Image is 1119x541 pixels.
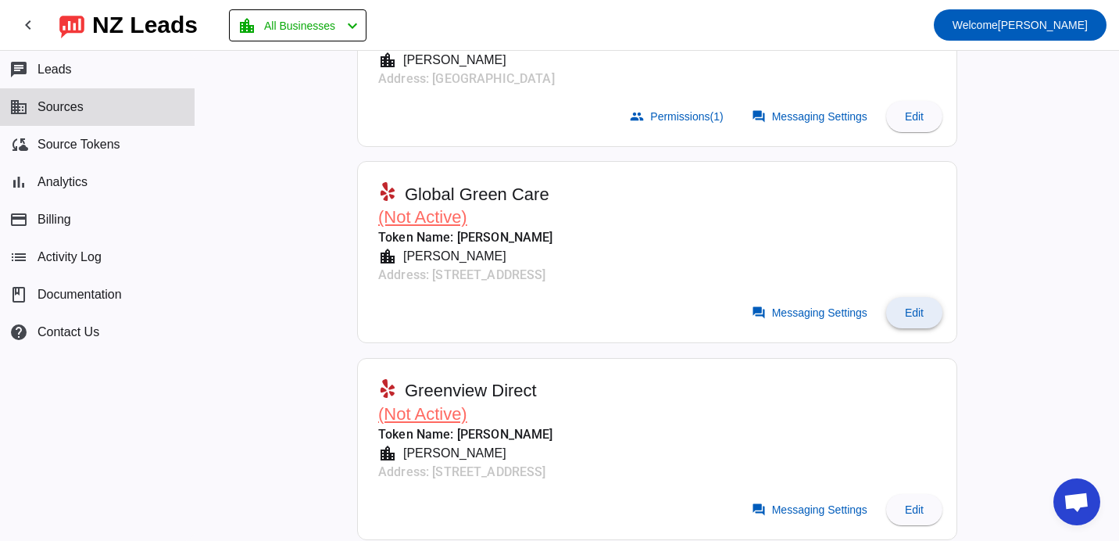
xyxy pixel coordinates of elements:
mat-icon: chat [9,60,28,79]
mat-icon: forum [752,306,766,320]
mat-icon: list [9,248,28,267]
span: Sources [38,100,84,114]
button: Edit [886,297,942,328]
button: Messaging Settings [742,297,880,328]
mat-icon: forum [752,109,766,124]
span: Documentation [38,288,122,302]
mat-icon: cloud_sync [9,135,28,154]
div: [PERSON_NAME] [397,247,506,266]
button: Permissions(1) [620,101,735,132]
mat-icon: forum [752,503,766,517]
mat-card-subtitle: Token Name: [PERSON_NAME] [378,228,553,247]
mat-card-subtitle: Token Name: [PERSON_NAME] [378,425,553,444]
mat-icon: chevron_left [19,16,38,34]
div: [PERSON_NAME] [397,51,506,70]
img: logo [59,12,84,38]
mat-card-subtitle: Address: [STREET_ADDRESS] [378,266,553,285]
span: Permissions [650,110,723,123]
span: (Not Active) [378,404,467,424]
mat-card-subtitle: Address: [STREET_ADDRESS] [378,463,553,482]
button: Messaging Settings [742,101,880,132]
mat-icon: chevron_left [343,16,362,35]
span: [PERSON_NAME] [953,14,1088,36]
span: (Not Active) [378,207,467,227]
mat-icon: group [630,109,644,124]
button: Messaging Settings [742,494,880,525]
span: Billing [38,213,71,227]
button: Welcome[PERSON_NAME] [934,9,1106,41]
button: Edit [886,494,942,525]
div: NZ Leads [92,14,198,36]
mat-icon: business [9,98,28,116]
button: Edit [886,101,942,132]
span: book [9,285,28,304]
span: Leads [38,63,72,77]
span: Welcome [953,19,998,31]
span: Activity Log [38,250,102,264]
span: Edit [905,503,924,516]
a: Open chat [1053,478,1100,525]
span: Edit [905,306,924,319]
span: Messaging Settings [772,503,867,516]
span: Global Green Care [405,184,549,206]
span: (1) [710,110,724,123]
span: Source Tokens [38,138,120,152]
mat-icon: location_city [238,16,256,35]
span: All Businesses [264,15,335,37]
span: Contact Us [38,325,99,339]
div: [PERSON_NAME] [397,444,506,463]
mat-icon: bar_chart [9,173,28,192]
span: Greenview Direct [405,380,537,402]
button: All Businesses [229,9,366,41]
mat-icon: location_city [378,51,397,70]
span: Analytics [38,175,88,189]
span: Edit [905,110,924,123]
mat-icon: help [9,323,28,342]
span: Messaging Settings [772,306,867,319]
mat-icon: location_city [378,444,397,463]
mat-icon: location_city [378,247,397,266]
span: Messaging Settings [772,110,867,123]
mat-card-subtitle: Address: [GEOGRAPHIC_DATA] [378,70,688,88]
mat-icon: payment [9,210,28,229]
